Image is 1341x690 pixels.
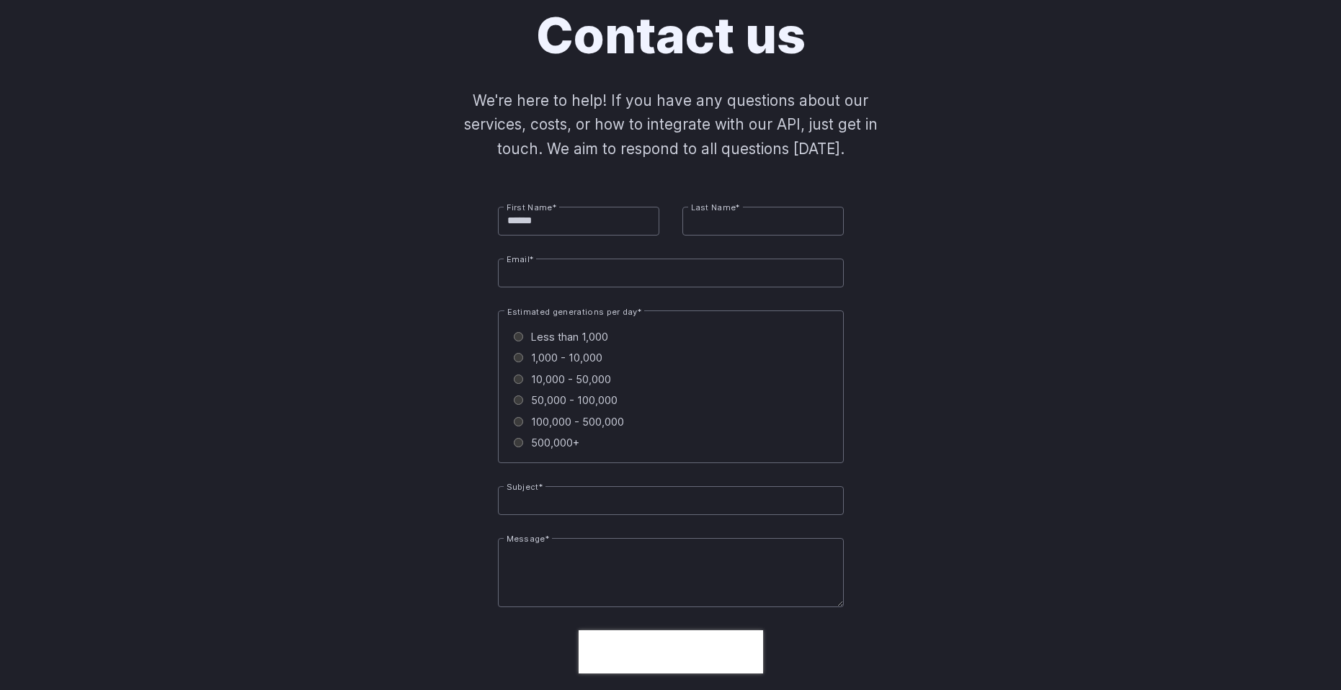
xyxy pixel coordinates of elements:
[531,328,608,345] span: Less than 1,000
[514,438,523,447] input: 500,000+
[531,434,579,451] span: 500,000+
[514,417,523,426] input: 100,000 - 500,000
[531,392,618,408] span: 50,000 - 100,000
[514,395,523,405] input: 50,000 - 100,000
[531,371,611,387] span: 10,000 - 50,000
[507,482,539,492] span: Subject
[514,375,523,384] input: 10,000 - 50,000
[579,630,763,673] iframe: reCAPTCHA
[514,353,523,362] input: 1,000 - 10,000
[514,332,523,341] input: Less than 1,000
[507,202,553,212] span: First Name
[536,6,806,66] h1: Contact us
[531,349,602,366] span: 1,000 - 10,000
[440,89,901,161] p: We're here to help! If you have any questions about our services, costs, or how to integrate with...
[507,534,545,544] span: Message
[507,254,530,264] span: Email
[531,413,624,430] span: 100,000 - 500,000
[507,307,638,317] span: Estimated generations per day
[691,202,736,212] span: Last Name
